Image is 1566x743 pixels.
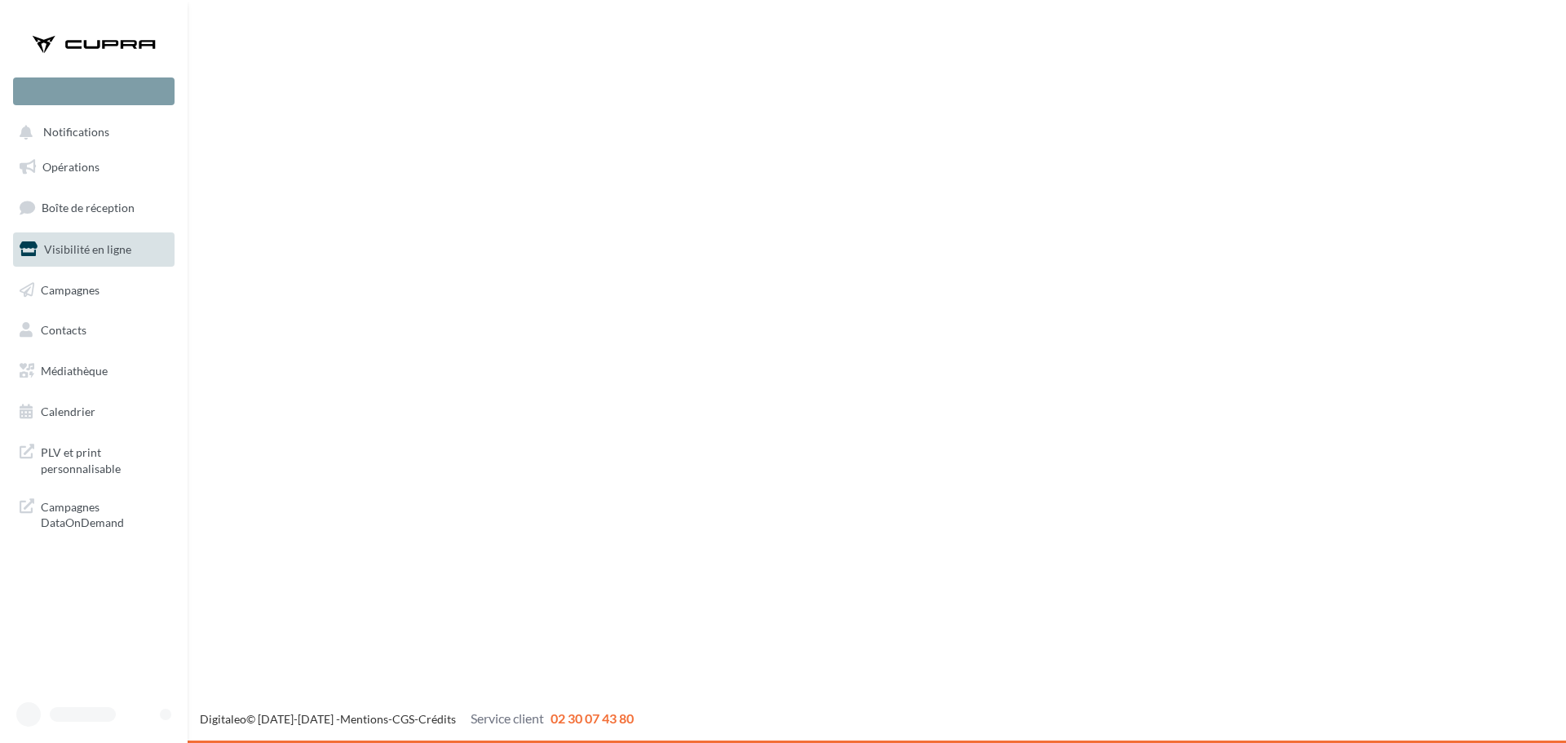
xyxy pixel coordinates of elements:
span: 02 30 07 43 80 [551,710,634,726]
span: Boîte de réception [42,201,135,214]
a: Boîte de réception [10,190,178,225]
a: Calendrier [10,395,178,429]
a: Digitaleo [200,712,246,726]
a: Visibilité en ligne [10,232,178,267]
span: © [DATE]-[DATE] - - - [200,712,634,726]
a: Campagnes DataOnDemand [10,489,178,537]
span: Calendrier [41,405,95,418]
a: PLV et print personnalisable [10,435,178,483]
a: CGS [392,712,414,726]
span: Service client [471,710,544,726]
span: Contacts [41,323,86,337]
span: PLV et print personnalisable [41,441,168,476]
a: Crédits [418,712,456,726]
span: Opérations [42,160,100,174]
span: Campagnes DataOnDemand [41,496,168,531]
a: Contacts [10,313,178,347]
span: Médiathèque [41,364,108,378]
a: Médiathèque [10,354,178,388]
span: Visibilité en ligne [44,242,131,256]
a: Campagnes [10,273,178,307]
a: Mentions [340,712,388,726]
div: Nouvelle campagne [13,77,175,105]
span: Campagnes [41,282,100,296]
span: Notifications [43,126,109,139]
a: Opérations [10,150,178,184]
